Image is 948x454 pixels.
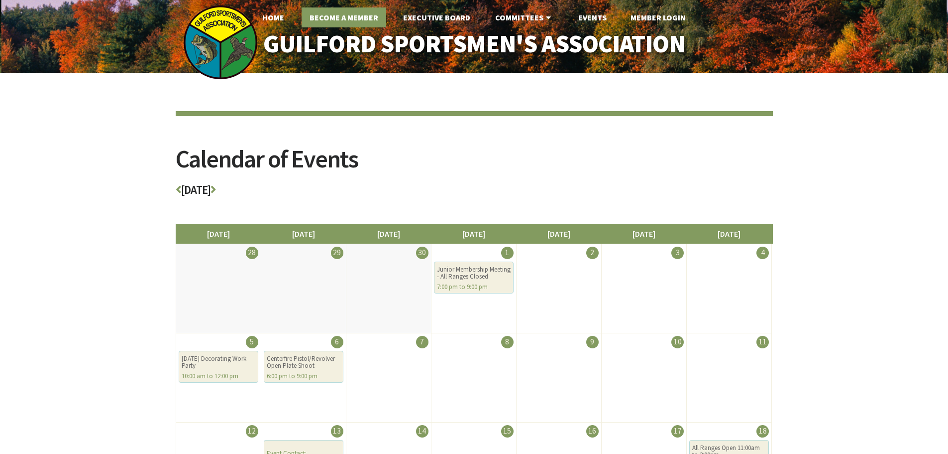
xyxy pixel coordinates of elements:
li: [DATE] [261,224,346,244]
div: 7 [416,336,428,348]
div: Junior Membership Meeting - All Ranges Closed [437,266,511,280]
div: 4 [756,247,769,259]
div: 5 [246,336,258,348]
div: 8 [501,336,514,348]
li: [DATE] [346,224,431,244]
div: 29 [331,247,343,259]
a: Executive Board [395,7,478,27]
div: 11 [756,336,769,348]
div: 16 [586,425,599,438]
li: [DATE] [686,224,772,244]
a: Home [254,7,292,27]
div: 28 [246,247,258,259]
div: 14 [416,425,428,438]
a: Events [570,7,615,27]
li: [DATE] [601,224,687,244]
div: 6:00 pm to 9:00 pm [267,373,340,380]
div: 13 [331,425,343,438]
div: 3 [671,247,684,259]
div: 18 [756,425,769,438]
div: 30 [416,247,428,259]
div: 6 [331,336,343,348]
div: 9 [586,336,599,348]
div: 2 [586,247,599,259]
div: Centerfire Pistol/Revolver Open Plate Shoot [267,355,340,369]
div: 17 [671,425,684,438]
a: Committees [487,7,561,27]
li: [DATE] [431,224,517,244]
a: Become A Member [302,7,386,27]
a: Guilford Sportsmen's Association [242,23,706,65]
li: [DATE] [516,224,602,244]
div: 1 [501,247,514,259]
img: logo_sm.png [183,5,258,80]
div: 10 [671,336,684,348]
div: 10:00 am to 12:00 pm [182,373,255,380]
div: [DATE] Decorating Work Party [182,355,255,369]
li: [DATE] [176,224,261,244]
div: 15 [501,425,514,438]
div: 7:00 pm to 9:00 pm [437,284,511,291]
h2: Calendar of Events [176,147,773,184]
a: Member Login [623,7,694,27]
h3: [DATE] [176,184,773,201]
div: 12 [246,425,258,438]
